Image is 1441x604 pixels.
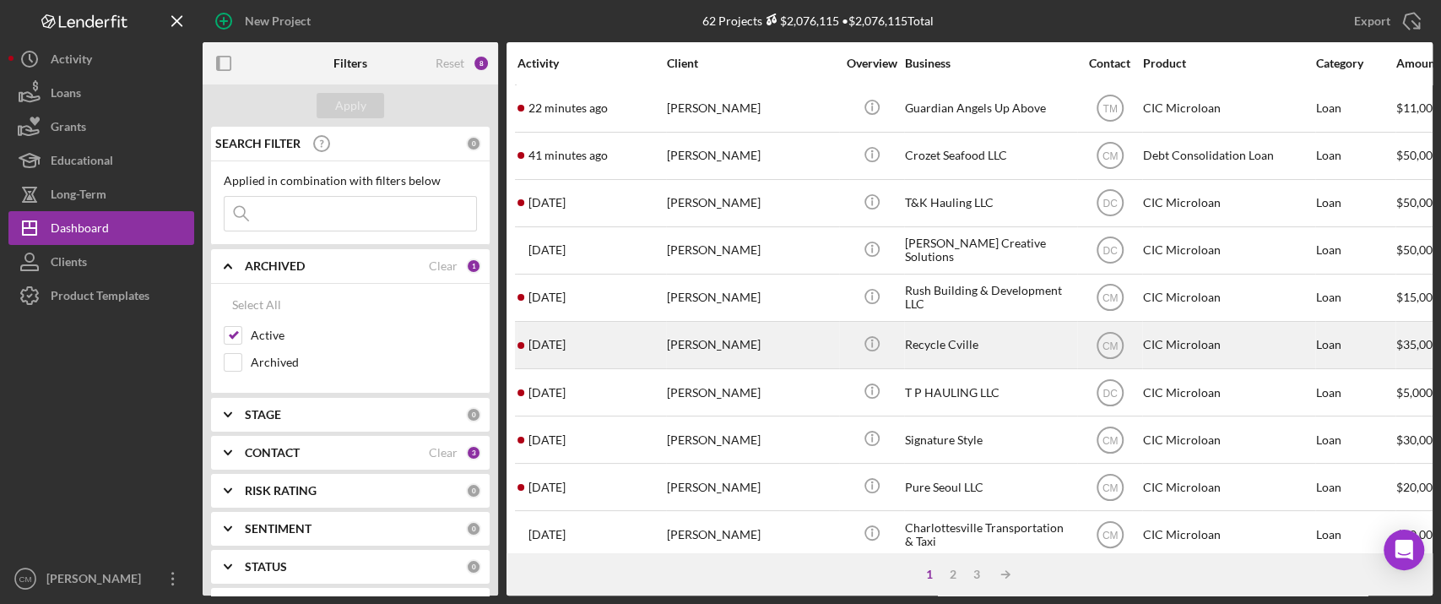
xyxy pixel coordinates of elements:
button: Export [1337,4,1433,38]
span: $20,000 [1396,480,1439,494]
span: $50,000 [1396,148,1439,162]
div: Charlottesville Transportation & Taxi [905,512,1074,557]
div: Dashboard [51,211,109,249]
div: Debt Consolidation Loan [1143,133,1312,178]
div: Contact [1078,57,1141,70]
text: CM [1102,529,1118,541]
div: Product [1143,57,1312,70]
div: Applied in combination with filters below [224,174,477,188]
div: Loan [1316,181,1395,226]
div: [PERSON_NAME] [667,181,836,226]
div: Reset [436,57,464,70]
span: $11,000 [1396,101,1439,115]
div: [PERSON_NAME] [667,86,836,131]
div: CIC Microloan [1143,370,1312,415]
div: Client [667,57,836,70]
button: Dashboard [8,211,194,245]
div: [PERSON_NAME] [667,370,836,415]
div: Overview [840,57,903,70]
div: 62 Projects • $2,076,115 Total [702,14,934,28]
button: Grants [8,110,194,144]
span: $50,000 [1396,242,1439,257]
div: 1 [918,568,941,581]
button: Activity [8,42,194,76]
div: 0 [466,407,481,422]
time: 2025-09-02 12:15 [528,291,566,304]
b: RISK RATING [245,484,317,498]
div: [PERSON_NAME] [667,228,836,273]
span: $5,000 [1396,385,1433,400]
time: 2025-09-05 17:52 [528,149,608,162]
div: Long-Term [51,177,106,215]
a: Product Templates [8,279,194,313]
button: Apply [317,93,384,118]
div: 8 [473,55,490,72]
div: Export [1354,4,1390,38]
text: DC [1102,198,1118,209]
button: Loans [8,76,194,110]
div: 0 [466,559,481,574]
div: 1 [466,258,481,274]
div: Loan [1316,86,1395,131]
button: Long-Term [8,177,194,211]
div: [PERSON_NAME] [667,275,836,320]
div: [PERSON_NAME] [667,465,836,509]
div: [PERSON_NAME] [667,512,836,557]
div: Rush Building & Development LLC [905,275,1074,320]
b: Filters [333,57,367,70]
div: Loan [1316,275,1395,320]
div: 0 [466,521,481,536]
text: DC [1102,387,1118,399]
label: Archived [251,354,477,371]
b: SENTIMENT [245,522,311,536]
div: Signature Style [905,417,1074,462]
text: CM [1102,150,1118,162]
div: Clear [429,446,458,460]
div: Recycle Cville [905,323,1074,367]
div: T P HAULING LLC [905,370,1074,415]
div: 3 [466,445,481,460]
time: 2025-09-02 00:00 [528,338,566,351]
b: CONTACT [245,446,300,460]
text: DC [1102,245,1118,257]
time: 2025-09-01 15:54 [528,433,566,447]
div: Loan [1316,228,1395,273]
div: Loan [1316,323,1395,367]
text: CM [1102,340,1118,351]
time: 2025-09-01 21:01 [528,386,566,400]
div: Activity [517,57,665,70]
b: ARCHIVED [245,259,305,273]
span: $30,000 [1396,433,1439,447]
button: Select All [224,288,290,322]
div: [PERSON_NAME] [667,417,836,462]
div: Loan [1316,465,1395,509]
div: Loan [1316,417,1395,462]
div: 3 [965,568,989,581]
div: 0 [466,483,481,498]
label: Active [251,327,477,344]
div: Loan [1316,370,1395,415]
div: Pure Seoul LLC [905,465,1074,509]
button: CM[PERSON_NAME] [8,562,194,596]
div: Activity [51,42,92,80]
div: 0 [466,136,481,151]
div: [PERSON_NAME] [42,562,152,600]
div: Grants [51,110,86,148]
div: New Project [245,4,311,38]
time: 2025-09-05 18:11 [528,101,608,115]
span: $50,000 [1396,195,1439,209]
button: Educational [8,144,194,177]
div: Open Intercom Messenger [1384,530,1424,570]
div: Guardian Angels Up Above [905,86,1074,131]
div: Educational [51,144,113,182]
time: 2025-09-03 21:28 [528,196,566,209]
div: CIC Microloan [1143,181,1312,226]
div: CIC Microloan [1143,323,1312,367]
b: STATUS [245,560,287,574]
div: CIC Microloan [1143,228,1312,273]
